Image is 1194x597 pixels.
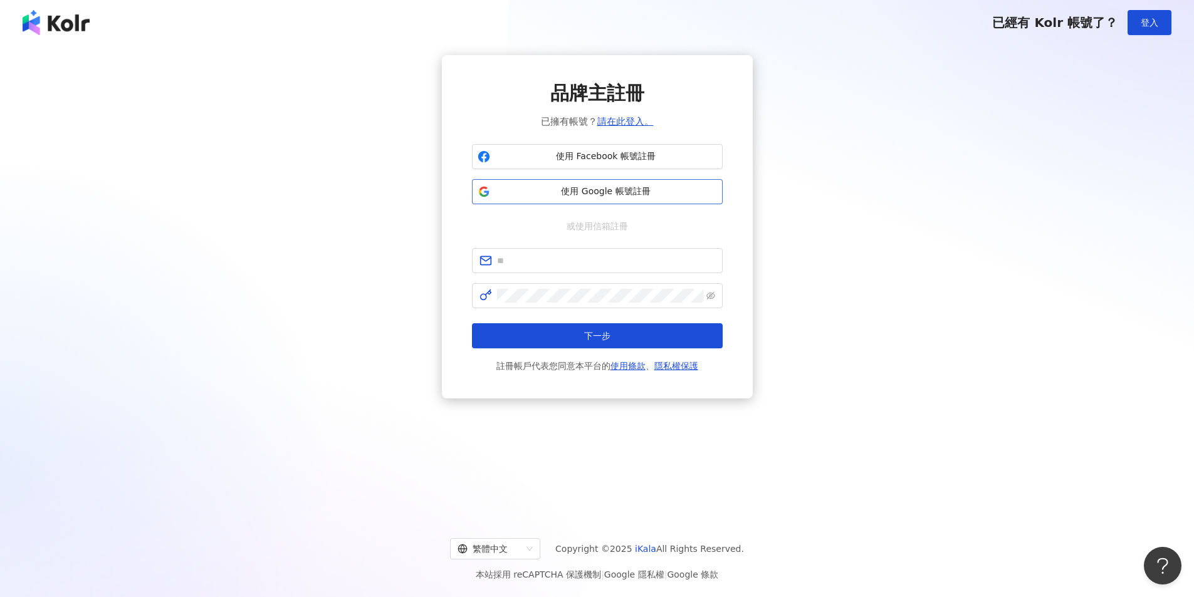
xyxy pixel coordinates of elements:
[992,15,1118,30] span: 已經有 Kolr 帳號了？
[1144,547,1181,584] iframe: Help Scout Beacon - Open
[1128,10,1171,35] button: 登入
[472,144,723,169] button: 使用 Facebook 帳號註冊
[472,179,723,204] button: 使用 Google 帳號註冊
[597,116,654,127] a: 請在此登入。
[495,185,717,198] span: 使用 Google 帳號註冊
[635,544,656,554] a: iKala
[23,10,90,35] img: logo
[555,541,744,556] span: Copyright © 2025 All Rights Reserved.
[654,361,698,371] a: 隱私權保護
[667,569,718,579] a: Google 條款
[550,80,644,106] span: 品牌主註冊
[584,331,610,341] span: 下一步
[664,569,668,579] span: |
[541,114,654,129] span: 已擁有帳號？
[472,323,723,348] button: 下一步
[601,569,604,579] span: |
[458,539,521,559] div: 繁體中文
[558,219,637,233] span: 或使用信箱註冊
[476,567,718,582] span: 本站採用 reCAPTCHA 保護機制
[706,291,715,300] span: eye-invisible
[496,358,698,373] span: 註冊帳戶代表您同意本平台的 、
[604,569,664,579] a: Google 隱私權
[1141,18,1158,28] span: 登入
[495,150,717,163] span: 使用 Facebook 帳號註冊
[610,361,646,371] a: 使用條款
